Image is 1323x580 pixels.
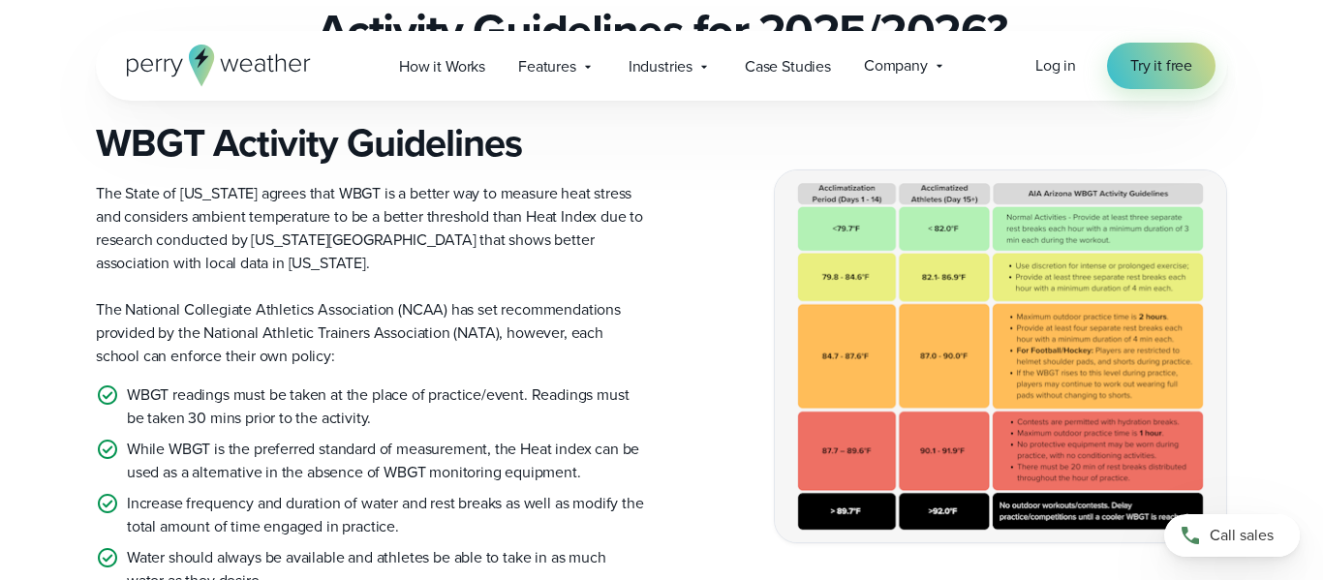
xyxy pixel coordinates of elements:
p: Increase frequency and duration of water and rest breaks as well as modify the total amount of ti... [127,492,646,538]
span: Features [518,55,576,78]
a: Try it free [1107,43,1215,89]
h3: WBGT Activity Guidelines [96,120,646,167]
p: WBGT readings must be taken at the place of practice/event. Readings must be taken 30 mins prior ... [127,383,646,430]
a: Log in [1035,54,1076,77]
span: How it Works [399,55,485,78]
span: The National Collegiate Athletics Association ( [96,298,402,321]
span: Company [864,54,928,77]
span: Case Studies [745,55,831,78]
span: Log in [1035,54,1076,76]
a: Case Studies [728,46,847,86]
a: How it Works [383,46,502,86]
span: The State of [US_STATE] agrees that WBGT is a better way to measure heat stress and considers amb... [96,182,643,274]
p: While WBGT is the preferred standard of measurement, the Heat index can be used as a alternative ... [127,438,646,484]
img: Arizona AIA WBGT Guidelines [775,170,1226,541]
span: NCAA) has set recommendations provided by the National Athletic Trainers Association (NATA), howe... [96,298,621,367]
span: Call sales [1210,524,1274,547]
a: Call sales [1164,514,1300,557]
span: Try it free [1130,54,1192,77]
span: Industries [629,55,692,78]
